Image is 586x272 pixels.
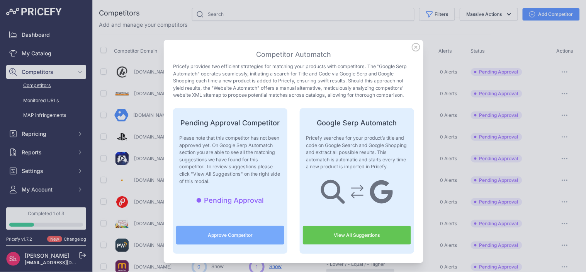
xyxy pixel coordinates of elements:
[306,135,408,171] p: Pricefy searches for your product’s title and code on Google Search and Google Shopping and extra...
[179,135,281,185] p: Please note that this competitor has not been approved yet. On Google Serp Automatch section you ...
[173,63,414,99] p: Pricefy provides two efficient strategies for matching your products with competitors. The "Googl...
[176,226,284,245] button: Approve Competitor
[303,226,411,245] a: View All Suggestions
[173,49,414,60] h3: Competitor Automatch
[193,194,268,207] span: Pending Approval
[176,118,284,128] h4: Pending Approval Competitor
[303,118,411,128] h4: Google Serp Automatch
